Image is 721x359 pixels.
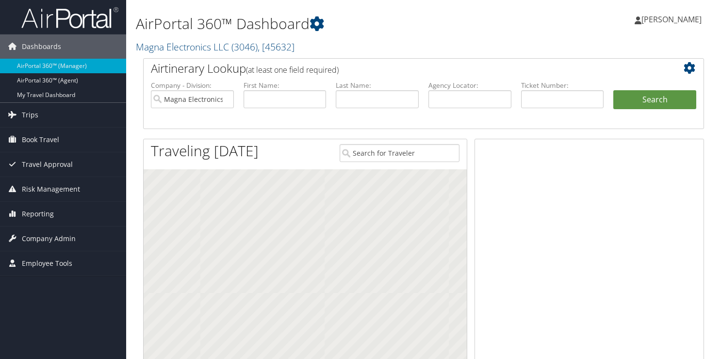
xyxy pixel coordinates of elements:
[136,14,520,34] h1: AirPortal 360™ Dashboard
[521,81,604,90] label: Ticket Number:
[340,144,460,162] input: Search for Traveler
[136,40,295,53] a: Magna Electronics LLC
[151,81,234,90] label: Company - Division:
[22,103,38,127] span: Trips
[244,81,327,90] label: First Name:
[336,81,419,90] label: Last Name:
[22,128,59,152] span: Book Travel
[246,65,339,75] span: (at least one field required)
[22,177,80,201] span: Risk Management
[22,227,76,251] span: Company Admin
[22,152,73,177] span: Travel Approval
[613,90,696,110] button: Search
[21,6,118,29] img: airportal-logo.png
[231,40,258,53] span: ( 3046 )
[635,5,711,34] a: [PERSON_NAME]
[258,40,295,53] span: , [ 45632 ]
[428,81,511,90] label: Agency Locator:
[151,141,259,161] h1: Traveling [DATE]
[22,202,54,226] span: Reporting
[22,34,61,59] span: Dashboards
[151,60,650,77] h2: Airtinerary Lookup
[22,251,72,276] span: Employee Tools
[641,14,702,25] span: [PERSON_NAME]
